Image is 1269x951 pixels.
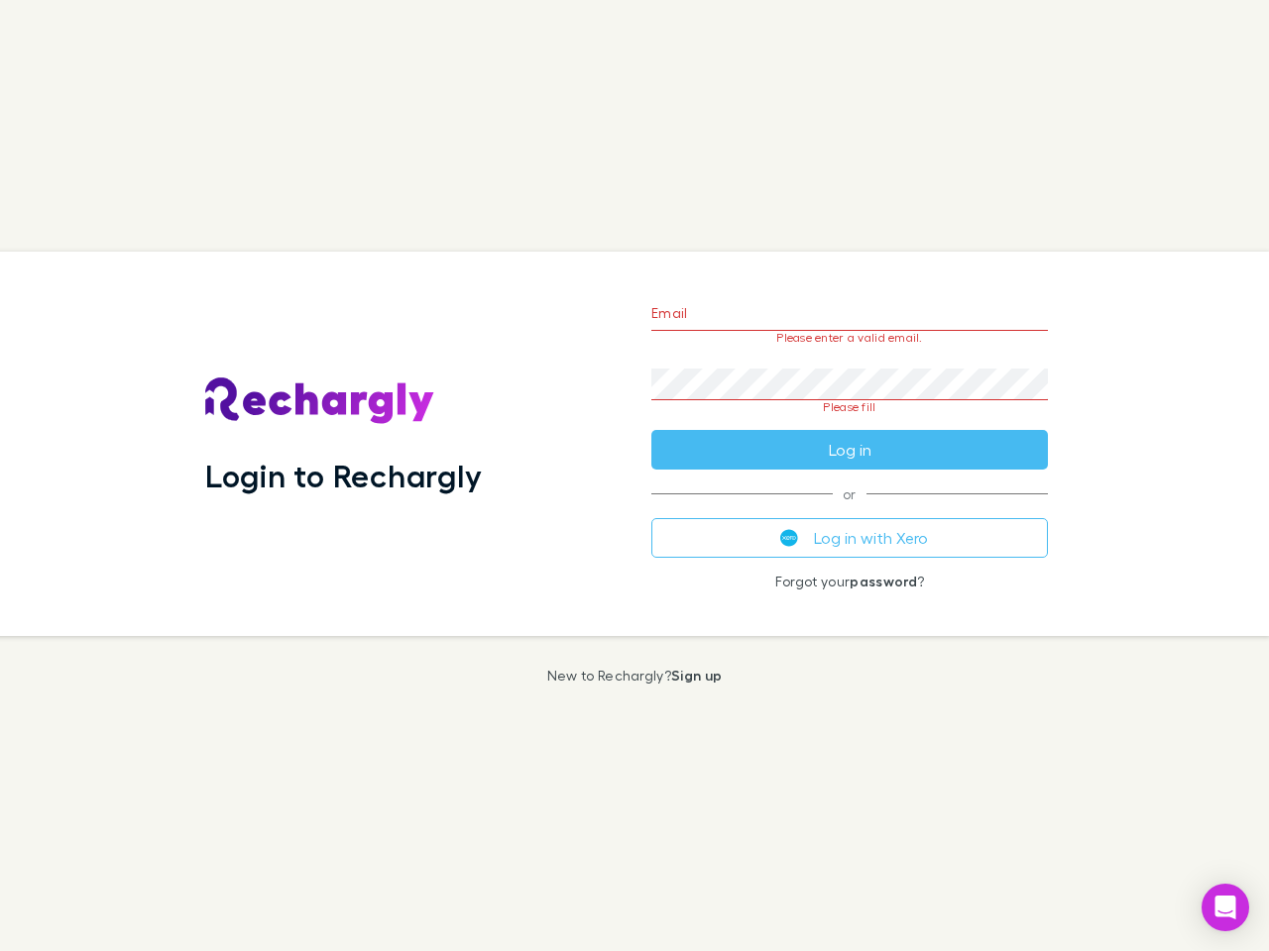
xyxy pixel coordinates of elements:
p: Forgot your ? [651,574,1048,589]
p: New to Rechargly? [547,668,723,684]
img: Xero's logo [780,529,798,547]
a: Sign up [671,667,722,684]
p: Please fill [651,400,1048,414]
img: Rechargly's Logo [205,377,435,425]
button: Log in [651,430,1048,470]
h1: Login to Rechargly [205,457,482,494]
div: Open Intercom Messenger [1202,884,1249,931]
span: or [651,493,1048,494]
p: Please enter a valid email. [651,331,1048,345]
button: Log in with Xero [651,518,1048,558]
a: password [850,573,917,589]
